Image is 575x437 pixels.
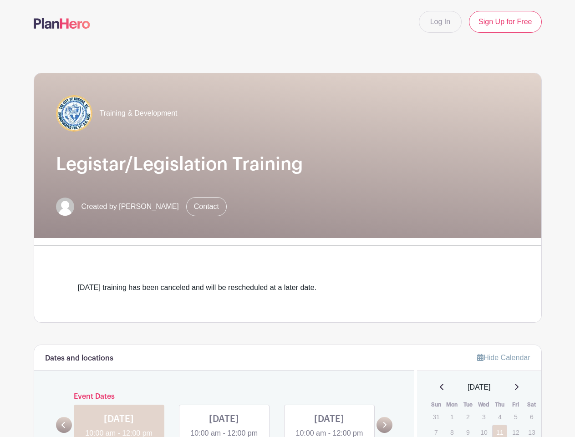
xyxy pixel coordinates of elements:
h1: Legistar/Legislation Training [56,153,519,175]
a: Log In [419,11,462,33]
th: Thu [492,400,508,409]
p: 4 [492,410,507,424]
h6: Event Dates [72,392,377,401]
img: logo-507f7623f17ff9eddc593b1ce0a138ce2505c220e1c5a4e2b4648c50719b7d32.svg [34,18,90,29]
p: 1 [444,410,459,424]
span: [DATE] [468,382,490,393]
th: Tue [460,400,476,409]
img: default-ce2991bfa6775e67f084385cd625a349d9dcbb7a52a09fb2fda1e96e2d18dcdb.png [56,198,74,216]
p: 31 [428,410,443,424]
div: [DATE] training has been canceled and will be rescheduled at a later date. [78,282,498,293]
span: Created by [PERSON_NAME] [81,201,179,212]
th: Fri [508,400,524,409]
p: 5 [508,410,523,424]
a: Hide Calendar [477,354,530,361]
th: Mon [444,400,460,409]
th: Wed [476,400,492,409]
a: Sign Up for Free [469,11,541,33]
span: Training & Development [100,108,178,119]
a: Contact [186,197,227,216]
th: Sun [428,400,444,409]
p: 6 [524,410,539,424]
p: 3 [476,410,491,424]
h6: Dates and locations [45,354,113,363]
img: COA%20logo%20(2).jpg [56,95,92,132]
th: Sat [524,400,539,409]
p: 2 [460,410,475,424]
